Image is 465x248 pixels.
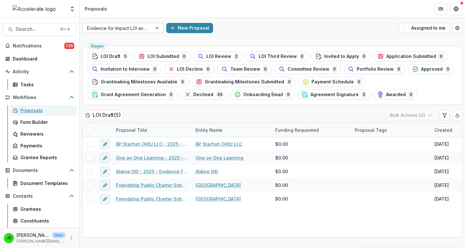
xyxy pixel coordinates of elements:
h2: LOI Draft ( 5 ) [82,110,124,120]
span: 0 [332,66,337,73]
span: 0 [361,53,367,60]
button: LOI Review2 [193,51,243,61]
button: edit [100,180,110,190]
span: 0 [286,91,291,98]
button: Approved0 [408,64,454,74]
span: 0 [180,78,185,85]
div: [DATE] [434,182,449,188]
span: LOI Third Review [259,54,297,59]
span: 0 [263,66,268,73]
span: Approved [421,67,443,72]
span: 5 [123,53,128,60]
button: Onboarding Email0 [230,89,295,100]
span: Activity [13,69,67,74]
span: Onboarding Email [243,92,283,97]
button: New Proposal [166,23,213,33]
button: Bulk Actions (0) [386,110,437,120]
button: Open Activity [3,67,77,77]
p: User [52,232,65,238]
a: Dashboard [3,53,77,64]
nav: breadcrumb [82,4,110,13]
span: 725 [64,43,74,49]
button: Export table data [452,110,462,120]
div: Reviewers [20,131,72,137]
div: Dashboard [13,55,72,62]
a: Aldine ISD - 2025 - Evidence for Impact Letter of Interest Form [116,168,188,175]
span: LOI Submitted [147,54,179,59]
div: Proposal Tags [351,127,391,133]
button: More [68,234,75,242]
a: Form Builder [10,117,77,127]
span: Contacts [13,194,67,199]
button: Open Contacts [3,191,77,201]
a: BP Starfish OHIU LLC - 2025 - Evidence for Impact Letter of Interest Form [116,141,188,147]
button: Edit table settings [440,110,450,120]
span: $0.00 [275,195,288,202]
button: Search... [3,23,77,36]
button: Open Documents [3,165,77,175]
span: 0 [356,78,361,85]
span: Application Submitted [386,54,436,59]
button: Open table manager [452,23,462,33]
a: Reviewers [10,129,77,139]
a: Document Templates [10,178,77,188]
div: Funding Requested [271,123,351,137]
button: Awarded0 [373,89,418,100]
div: Proposal Title [112,123,192,137]
span: $0.00 [275,141,288,147]
span: Documents [13,168,67,173]
div: Proposals [20,107,72,114]
span: LOI Decline [177,67,203,72]
button: Open entity switcher [68,3,77,15]
span: Search... [16,26,56,32]
div: [DATE] [434,168,449,175]
span: Grantmaking Milestones Available [101,79,177,85]
button: Agreement Signature3 [297,89,370,100]
button: Partners [434,3,447,15]
span: Grant Agreement Generation [101,92,166,97]
button: Assigned to me [399,23,450,33]
button: edit [100,139,110,149]
a: Friendship Public Charter School - 2025 - Evidence for Impact Letter of Interest Form [116,182,188,188]
button: Grantmaking Milestones Available0 [88,77,189,87]
a: [GEOGRAPHIC_DATA] [196,195,241,202]
span: Team Review [230,67,260,72]
div: [DATE] [434,195,449,202]
div: Created [431,127,456,133]
span: 34 [216,91,224,98]
div: ⌘ + K [59,26,71,33]
span: 0 [445,66,450,73]
div: Proposals [85,5,107,12]
div: Tasks [20,81,72,88]
span: Portfolio Review [357,67,394,72]
span: Declined [193,92,213,97]
button: LOI Draft5 [88,51,132,61]
a: Aldine ISD [196,168,218,175]
button: Declined34 [180,89,228,100]
div: [DATE] [434,154,449,161]
span: Committee Review [288,67,329,72]
span: 0 [439,53,444,60]
div: Proposal Title [112,127,151,133]
button: Get Help [450,3,462,15]
button: Team Review0 [217,64,272,74]
button: LOI Submitted0 [134,51,191,61]
span: 0 [299,53,304,60]
span: Invitation to Interview [101,67,150,72]
div: Entity Name [192,123,271,137]
a: Constituents [10,216,77,226]
button: Invited to Apply0 [311,51,371,61]
div: Payments [20,142,72,149]
span: Workflows [13,95,67,100]
button: LOI Decline0 [164,64,215,74]
button: Application Submitted0 [373,51,448,61]
button: Open Workflows [3,92,77,103]
a: Grantees [10,204,77,214]
span: 0 [168,91,174,98]
img: Accelerate logo [12,5,56,13]
button: Grant Agreement Generation0 [88,89,178,100]
button: LOI Third Review0 [246,51,309,61]
span: 0 [287,78,292,85]
div: Form Builder [20,119,72,125]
